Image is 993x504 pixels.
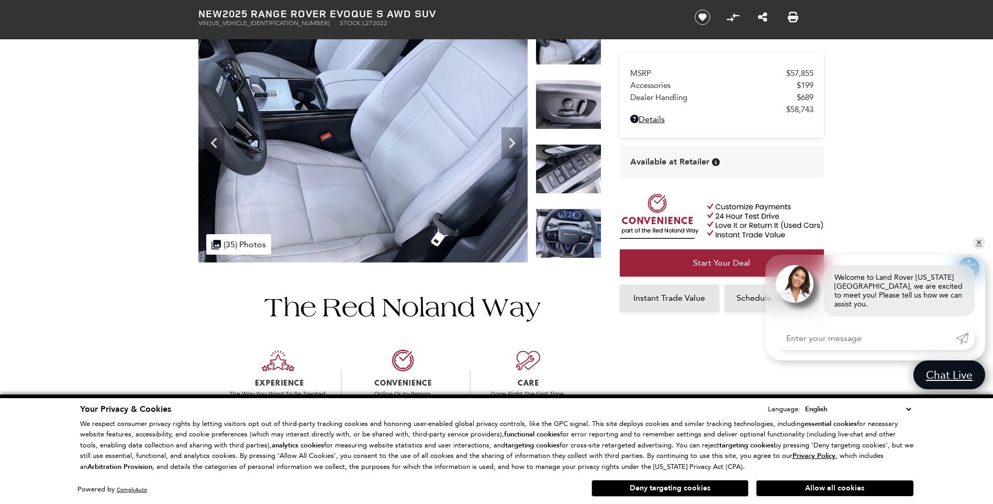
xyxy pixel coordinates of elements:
[724,284,824,312] a: Schedule Test Drive
[630,81,797,90] span: Accessories
[786,69,813,78] span: $57,855
[630,93,813,102] a: Dealer Handling $689
[630,105,813,114] a: $58,743
[77,486,147,493] div: Powered by
[921,368,978,382] span: Chat Live
[620,317,824,482] iframe: YouTube video player
[776,265,813,303] img: Agent profile photo
[210,19,329,27] span: [US_VEHICLE_IDENTIFICATION_NUMBER]
[693,258,750,268] span: Start Your Deal
[797,81,813,90] span: $199
[362,19,387,27] span: L272022
[633,293,705,303] span: Instant Trade Value
[117,486,147,493] a: ComplyAuto
[719,441,774,450] strong: targeting cookies
[630,93,797,102] span: Dealer Handling
[797,93,813,102] span: $689
[206,234,271,255] div: (35) Photos
[630,81,813,90] a: Accessories $199
[758,11,767,24] a: Share this New 2025 Range Rover Evoque S AWD SUV
[340,19,362,27] span: Stock:
[204,127,225,159] div: Previous
[805,419,857,429] strong: essential cookies
[198,8,677,19] h1: 2025 Range Rover Evoque S AWD SUV
[535,80,601,129] img: New 2025 Arroios Grey Land Rover S image 17
[198,19,210,27] span: VIN:
[776,327,956,350] input: Enter your message
[956,327,975,350] a: Submit
[725,9,741,25] button: Compare Vehicle
[620,284,719,312] a: Instant Trade Value
[768,406,800,412] div: Language:
[793,451,835,461] u: Privacy Policy
[198,15,528,262] img: New 2025 Arroios Grey Land Rover S image 16
[80,419,913,473] p: We respect consumer privacy rights by letting visitors opt out of third-party tracking cookies an...
[80,403,171,415] span: Your Privacy & Cookies
[913,360,985,389] a: Chat Live
[712,158,720,166] div: Vehicle is in stock and ready for immediate delivery. Due to demand, availability is subject to c...
[630,114,813,124] a: Details
[802,403,913,415] select: Language Select
[505,441,560,450] strong: targeting cookies
[786,105,813,114] span: $58,743
[756,480,913,496] button: Allow all cookies
[504,430,560,439] strong: functional cookies
[630,69,813,78] a: MSRP $57,855
[87,462,152,472] strong: Arbitration Provision
[630,156,709,168] span: Available at Retailer
[535,209,601,258] img: New 2025 Arroios Grey Land Rover S image 19
[198,6,222,20] strong: New
[691,9,714,26] button: Save vehicle
[535,15,601,65] img: New 2025 Arroios Grey Land Rover S image 16
[824,265,975,316] div: Welcome to Land Rover [US_STATE][GEOGRAPHIC_DATA], we are excited to meet you! Please tell us how...
[737,293,811,303] span: Schedule Test Drive
[535,144,601,194] img: New 2025 Arroios Grey Land Rover S image 18
[501,127,522,159] div: Next
[620,249,824,277] a: Start Your Deal
[788,11,798,24] a: Print this New 2025 Range Rover Evoque S AWD SUV
[592,480,749,497] button: Deny targeting cookies
[630,69,786,78] span: MSRP
[272,441,324,450] strong: analytics cookies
